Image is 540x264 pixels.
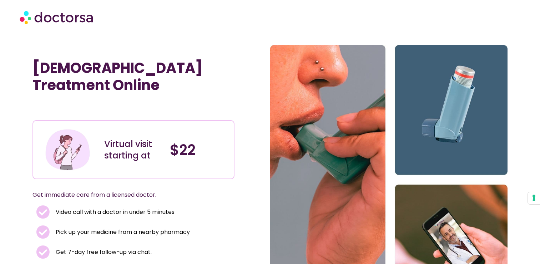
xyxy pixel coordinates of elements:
span: Video call with a doctor in under 5 minutes [54,207,175,217]
h1: [DEMOGRAPHIC_DATA] Treatment Online [32,59,234,94]
h4: $22 [170,141,228,158]
iframe: Customer reviews powered by Trustpilot [36,104,143,113]
button: Your consent preferences for tracking technologies [528,192,540,204]
div: Virtual visit starting at [104,138,163,161]
span: Get 7-day free follow-up via chat. [54,247,152,257]
img: Illustration depicting a young woman in a casual outfit, engaged with her smartphone. She has a p... [44,126,91,173]
span: Pick up your medicine from a nearby pharmacy [54,227,190,237]
p: Get immediate care from a licensed doctor. [32,190,217,200]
